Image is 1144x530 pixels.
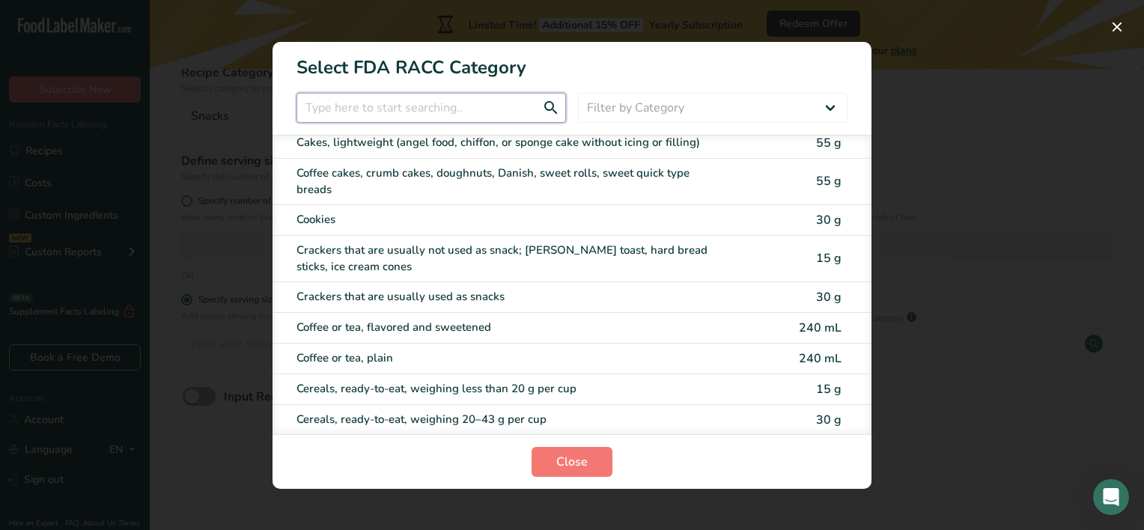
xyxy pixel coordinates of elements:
[816,173,842,189] span: 55 g
[799,350,842,367] span: 240 mL
[296,411,722,428] div: Cereals, ready-to-eat, weighing 20–43 g per cup
[816,289,842,305] span: 30 g
[816,212,842,228] span: 30 g
[816,381,842,397] span: 15 g
[1093,479,1129,515] div: Open Intercom Messenger
[532,447,612,477] button: Close
[296,350,722,367] div: Coffee or tea, plain
[816,412,842,428] span: 30 g
[816,135,842,151] span: 55 g
[296,165,722,198] div: Coffee cakes, crumb cakes, doughnuts, Danish, sweet rolls, sweet quick type breads
[296,319,722,336] div: Coffee or tea, flavored and sweetened
[296,134,722,151] div: Cakes, lightweight (angel food, chiffon, or sponge cake without icing or filling)
[296,380,722,397] div: Cereals, ready-to-eat, weighing less than 20 g per cup
[816,250,842,266] span: 15 g
[296,242,722,275] div: Crackers that are usually not used as snack; [PERSON_NAME] toast, hard bread sticks, ice cream cones
[296,211,722,228] div: Cookies
[273,42,871,81] h1: Select FDA RACC Category
[799,320,842,336] span: 240 mL
[296,288,722,305] div: Crackers that are usually used as snacks
[556,453,588,471] span: Close
[296,93,566,123] input: Type here to start searching..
